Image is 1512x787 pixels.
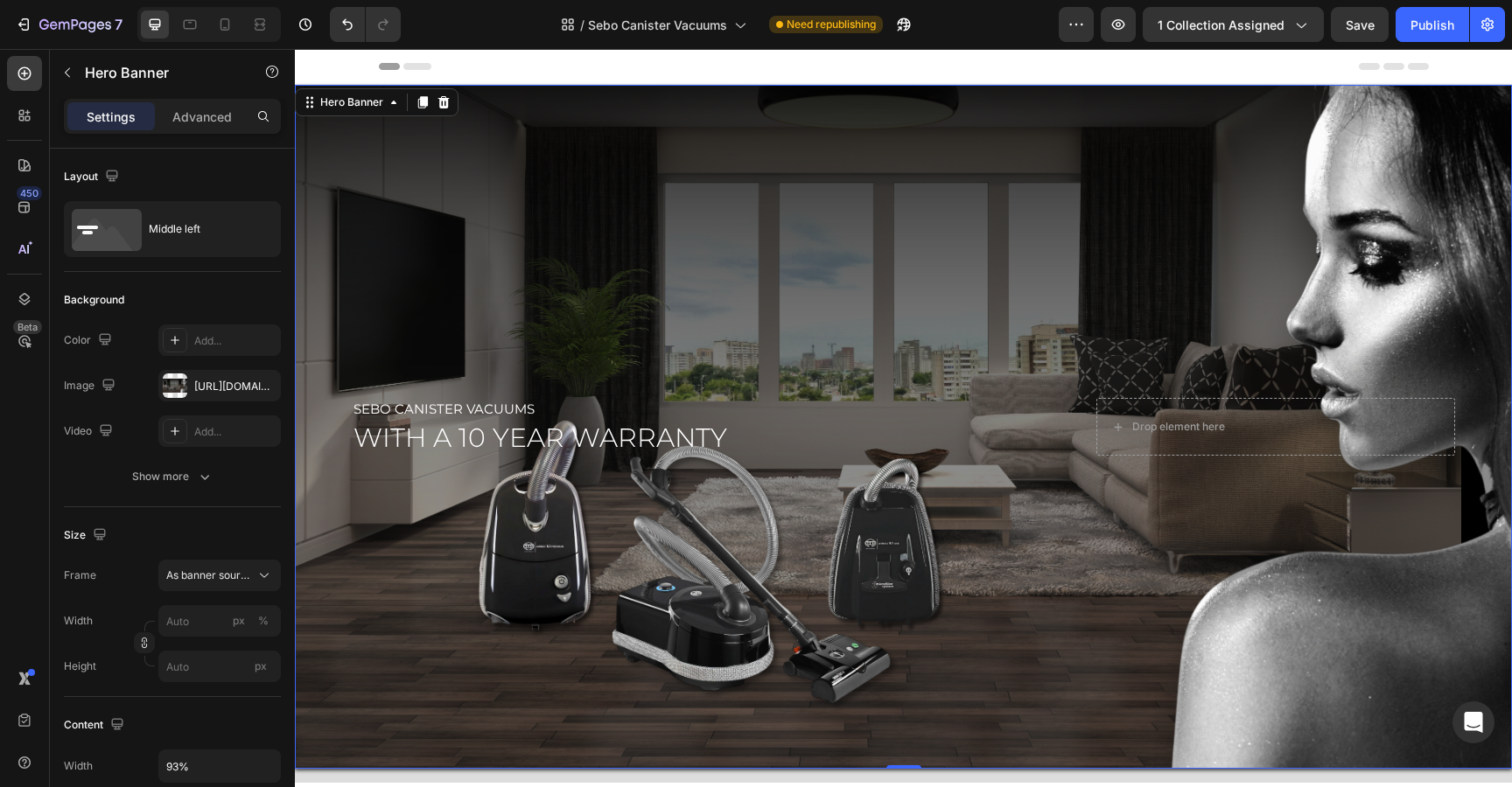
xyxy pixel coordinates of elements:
[85,62,234,83] p: Hero Banner
[7,7,130,42] button: 7
[64,524,110,547] div: Size
[1346,17,1375,32] span: Save
[64,658,96,674] label: Height
[22,45,92,61] div: Hero Banner
[172,108,232,126] p: Advanced
[330,7,401,42] div: Undo/Redo
[64,758,93,774] div: Width
[64,568,96,583] label: Frame
[233,613,245,629] div: px
[258,613,269,629] div: %
[787,17,876,32] span: Need republishing
[1143,7,1324,42] button: 1 collection assigned
[64,613,93,629] label: Width
[87,108,136,126] p: Settings
[64,374,119,398] div: Image
[158,560,281,591] button: As banner source
[194,424,276,440] div: Add...
[295,49,1512,787] iframe: Design area
[149,209,255,249] div: Middle left
[64,165,122,189] div: Layout
[64,714,128,737] div: Content
[166,568,252,583] span: As banner source
[228,610,249,631] button: %
[64,329,115,352] div: Color
[159,750,280,782] input: Auto
[1396,7,1469,42] button: Publish
[253,610,274,631] button: px
[194,379,276,394] div: [URL][DOMAIN_NAME]
[115,14,122,35] p: 7
[588,16,727,34] span: Sebo Canister Vacuums
[1158,16,1284,34] span: 1 collection assigned
[1410,16,1454,34] div: Publish
[64,461,281,492] button: Show more
[158,605,281,637] input: px%
[158,651,281,682] input: px
[194,333,276,349] div: Add...
[837,371,930,385] div: Drop element here
[580,16,584,34] span: /
[17,186,42,200] div: 450
[64,420,116,443] div: Video
[13,320,42,334] div: Beta
[255,659,267,672] span: px
[1452,701,1494,743] div: Open Intercom Messenger
[1331,7,1389,42] button: Save
[132,468,213,485] div: Show more
[64,292,124,308] div: Background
